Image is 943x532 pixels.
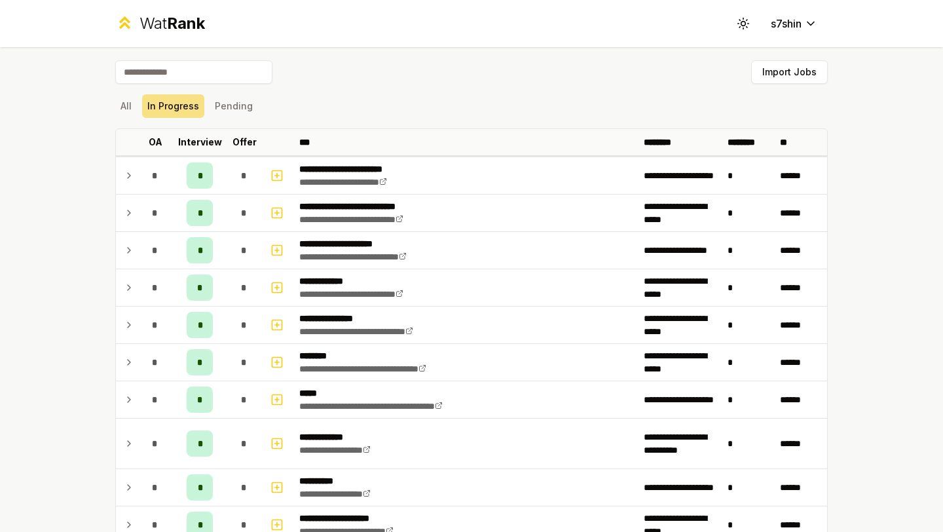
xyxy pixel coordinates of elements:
[115,94,137,118] button: All
[210,94,258,118] button: Pending
[751,60,828,84] button: Import Jobs
[139,13,205,34] div: Wat
[771,16,802,31] span: s7shin
[149,136,162,149] p: OA
[760,12,828,35] button: s7shin
[167,14,205,33] span: Rank
[142,94,204,118] button: In Progress
[115,13,205,34] a: WatRank
[178,136,222,149] p: Interview
[232,136,257,149] p: Offer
